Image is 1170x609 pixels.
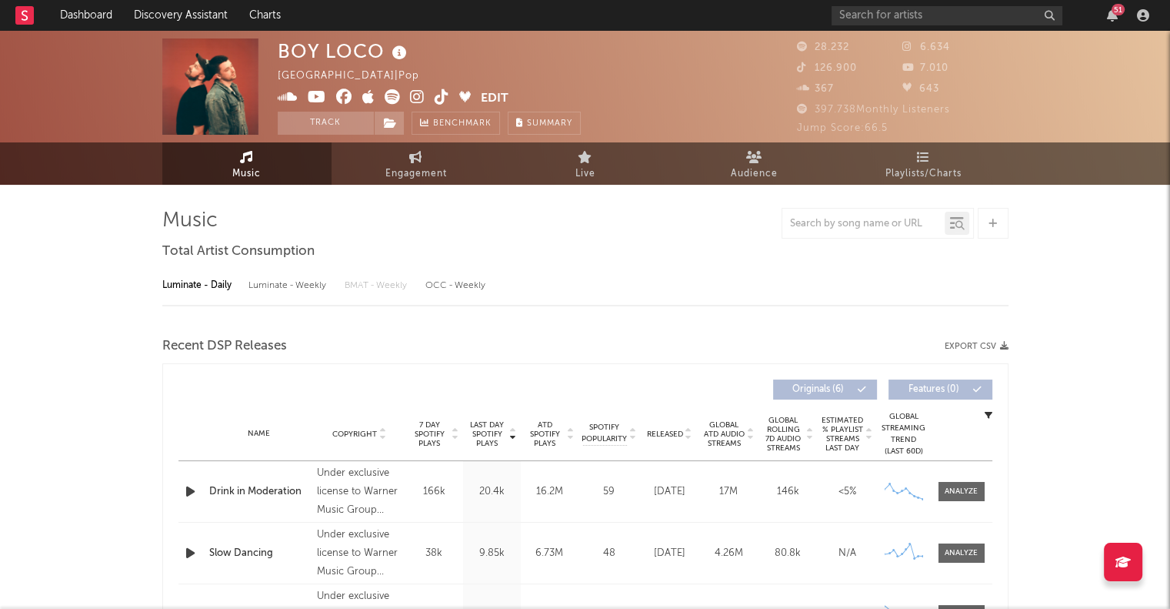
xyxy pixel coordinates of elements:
[278,112,374,135] button: Track
[248,273,329,299] div: Luminate - Weekly
[902,63,948,73] span: 7.010
[582,546,636,561] div: 48
[508,112,581,135] button: Summary
[902,42,950,52] span: 6.634
[501,142,670,185] a: Live
[232,165,261,183] span: Music
[162,273,233,299] div: Luminate - Daily
[162,243,315,261] span: Total Artist Consumption
[644,484,695,500] div: [DATE]
[797,42,849,52] span: 28.232
[278,67,437,85] div: [GEOGRAPHIC_DATA] | Pop
[822,416,864,453] span: Estimated % Playlist Streams Last Day
[762,484,814,500] div: 146k
[433,115,492,133] span: Benchmark
[527,119,572,128] span: Summary
[822,546,873,561] div: N/A
[731,165,778,183] span: Audience
[647,430,683,439] span: Released
[1112,4,1125,15] div: 51
[797,105,950,115] span: 397.738 Monthly Listeners
[797,123,888,133] span: Jump Score: 66.5
[782,218,945,230] input: Search by song name or URL
[317,526,401,581] div: Under exclusive license to Warner Music Group Germany Holding GmbH, © 2024 BOY LOCO
[832,6,1062,25] input: Search for artists
[317,464,401,520] div: Under exclusive license to Warner Music Group Germany Holding GmbH, © 2024 BOY LOCO
[881,411,927,457] div: Global Streaming Trend (Last 60D)
[425,273,487,299] div: OCC - Weekly
[670,142,839,185] a: Audience
[409,484,459,500] div: 166k
[409,420,450,448] span: 7 Day Spotify Plays
[409,546,459,561] div: 38k
[332,142,501,185] a: Engagement
[412,112,500,135] a: Benchmark
[839,142,1008,185] a: Playlists/Charts
[467,484,517,500] div: 20.4k
[582,422,627,445] span: Spotify Popularity
[1107,9,1118,22] button: 51
[762,416,805,453] span: Global Rolling 7D Audio Streams
[703,420,745,448] span: Global ATD Audio Streams
[885,165,962,183] span: Playlists/Charts
[762,546,814,561] div: 80.8k
[467,420,508,448] span: Last Day Spotify Plays
[481,89,508,109] button: Edit
[582,484,636,500] div: 59
[703,546,755,561] div: 4.26M
[783,385,854,394] span: Originals ( 6 )
[209,546,310,561] a: Slow Dancing
[773,380,877,400] button: Originals(6)
[385,165,447,183] span: Engagement
[525,484,575,500] div: 16.2M
[209,428,310,440] div: Name
[822,484,873,500] div: <5%
[332,430,377,439] span: Copyright
[898,385,969,394] span: Features ( 0 )
[703,484,755,500] div: 17M
[644,546,695,561] div: [DATE]
[888,380,992,400] button: Features(0)
[278,38,411,64] div: BOY LOCO
[797,63,857,73] span: 126.900
[945,342,1008,351] button: Export CSV
[162,337,287,356] span: Recent DSP Releases
[575,165,595,183] span: Live
[797,84,834,94] span: 367
[467,546,517,561] div: 9.85k
[525,420,565,448] span: ATD Spotify Plays
[209,484,310,500] a: Drink in Moderation
[525,546,575,561] div: 6.73M
[162,142,332,185] a: Music
[902,84,939,94] span: 643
